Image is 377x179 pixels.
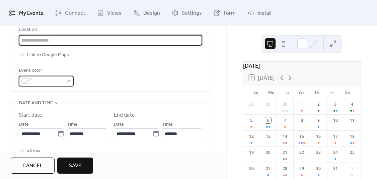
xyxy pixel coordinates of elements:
div: Start date [19,111,42,119]
div: 3 [332,101,338,107]
button: Cancel [11,158,55,174]
button: Save [57,158,93,174]
span: Install [257,8,271,18]
span: Date and time [19,99,53,107]
div: Th [309,86,325,98]
div: Su [248,86,264,98]
a: Install [242,3,276,23]
a: My Events [4,3,48,23]
span: Time [162,121,173,129]
div: Sa [340,86,355,98]
span: All day [27,147,40,156]
div: 7 [282,117,288,123]
div: Event color [19,67,72,75]
div: 1 [299,101,305,107]
div: 25 [349,150,355,156]
span: Date [114,121,124,129]
div: 8 [299,117,305,123]
span: Connect [65,8,85,18]
div: Location [19,26,201,34]
div: 19 [248,150,254,156]
a: Form [209,3,241,23]
span: Date [19,121,29,129]
div: 9 [315,117,321,123]
div: 24 [332,150,338,156]
span: Settings [182,8,202,18]
div: 2 [315,101,321,107]
div: 29 [299,166,305,172]
div: 16 [315,133,321,139]
div: 4 [349,101,355,107]
div: 18 [349,133,355,139]
a: Connect [50,3,90,23]
div: 11 [349,117,355,123]
div: 6 [265,117,271,123]
a: Views [92,3,127,23]
span: Views [107,8,122,18]
span: Form [224,8,236,18]
div: 27 [265,166,271,172]
div: 29 [265,101,271,107]
div: We [294,86,309,98]
div: 12 [248,133,254,139]
div: 31 [332,166,338,172]
div: 30 [315,166,321,172]
div: 28 [282,166,288,172]
span: Save [69,162,81,170]
span: Cancel [22,162,43,170]
div: 20 [265,150,271,156]
span: Time [67,121,78,129]
a: Design [128,3,165,23]
div: 1 [349,166,355,172]
div: Tu [279,86,294,98]
div: 13 [265,133,271,139]
div: 26 [248,166,254,172]
div: Fr [325,86,340,98]
div: 30 [282,101,288,107]
div: 5 [248,117,254,123]
span: Design [143,8,160,18]
div: 21 [282,150,288,156]
div: 17 [332,133,338,139]
div: 28 [248,101,254,107]
span: Link to Google Maps [27,51,69,59]
div: 22 [299,150,305,156]
div: 10 [332,117,338,123]
div: 14 [282,133,288,139]
div: End date [114,111,135,119]
div: [DATE] [243,62,361,70]
span: My Events [19,8,43,18]
a: Settings [167,3,207,23]
div: 23 [315,150,321,156]
div: Mo [263,86,279,98]
div: 15 [299,133,305,139]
